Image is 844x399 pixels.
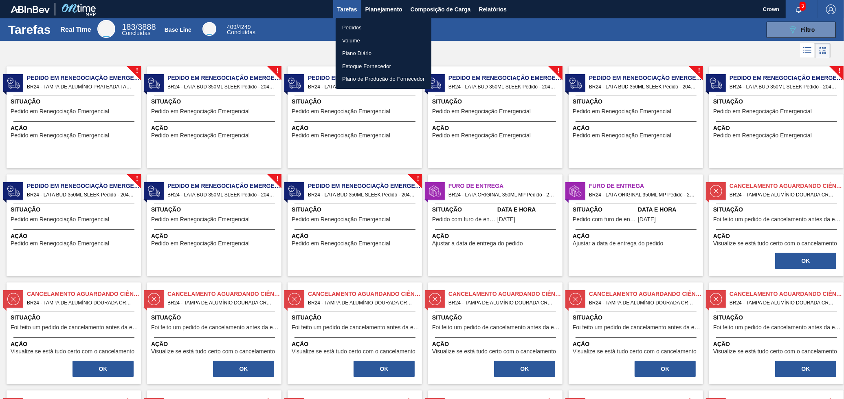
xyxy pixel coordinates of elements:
a: Pedidos [336,21,431,34]
a: Plano de Produção do Fornecedor [336,73,431,86]
a: Volume [336,34,431,47]
a: Plano Diário [336,47,431,60]
a: Estoque Fornecedor [336,60,431,73]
